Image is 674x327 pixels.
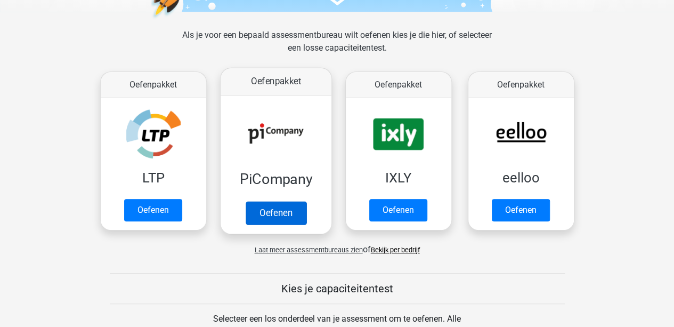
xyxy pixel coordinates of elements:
a: Oefenen [369,199,427,221]
h5: Kies je capaciteitentest [110,282,565,295]
a: Oefenen [492,199,550,221]
div: of [92,235,582,256]
span: Laat meer assessmentbureaus zien [255,246,363,254]
a: Oefenen [245,201,306,225]
a: Bekijk per bedrijf [371,246,420,254]
div: Als je voor een bepaald assessmentbureau wilt oefenen kies je die hier, of selecteer een losse ca... [174,29,500,67]
a: Oefenen [124,199,182,221]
